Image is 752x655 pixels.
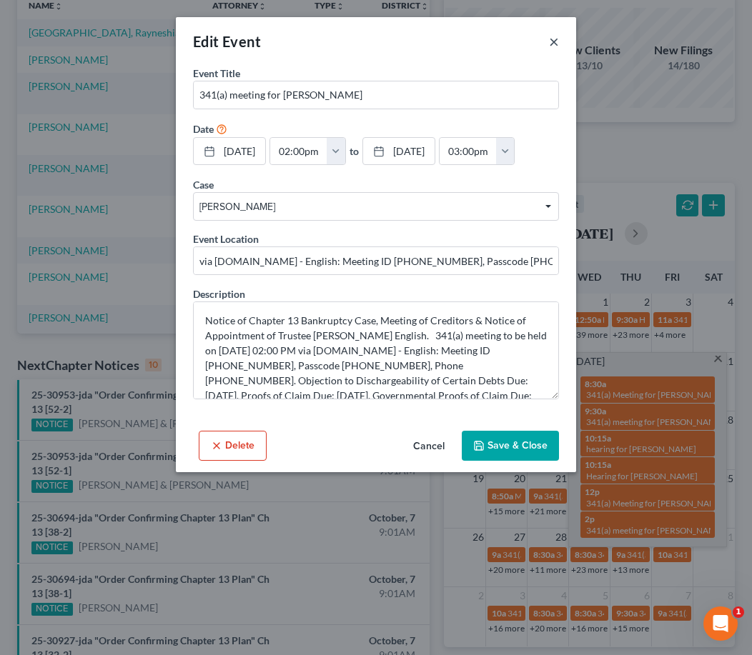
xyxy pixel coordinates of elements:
[363,138,435,165] a: [DATE]
[193,192,559,221] span: Select box activate
[402,432,456,461] button: Cancel
[270,138,327,165] input: -- : --
[199,199,552,214] span: [PERSON_NAME]
[193,177,214,192] label: Case
[193,33,261,50] span: Edit Event
[199,431,267,461] button: Delete
[462,431,559,461] button: Save & Close
[193,286,245,301] label: Description
[194,138,265,165] a: [DATE]
[549,33,559,50] button: ×
[194,247,558,274] input: Enter location...
[193,67,240,79] span: Event Title
[440,138,497,165] input: -- : --
[703,606,738,641] iframe: Intercom live chat
[193,121,214,136] label: Date
[350,144,359,159] label: to
[194,81,558,109] input: Enter event name...
[193,231,259,246] label: Event Location
[733,606,744,618] span: 1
